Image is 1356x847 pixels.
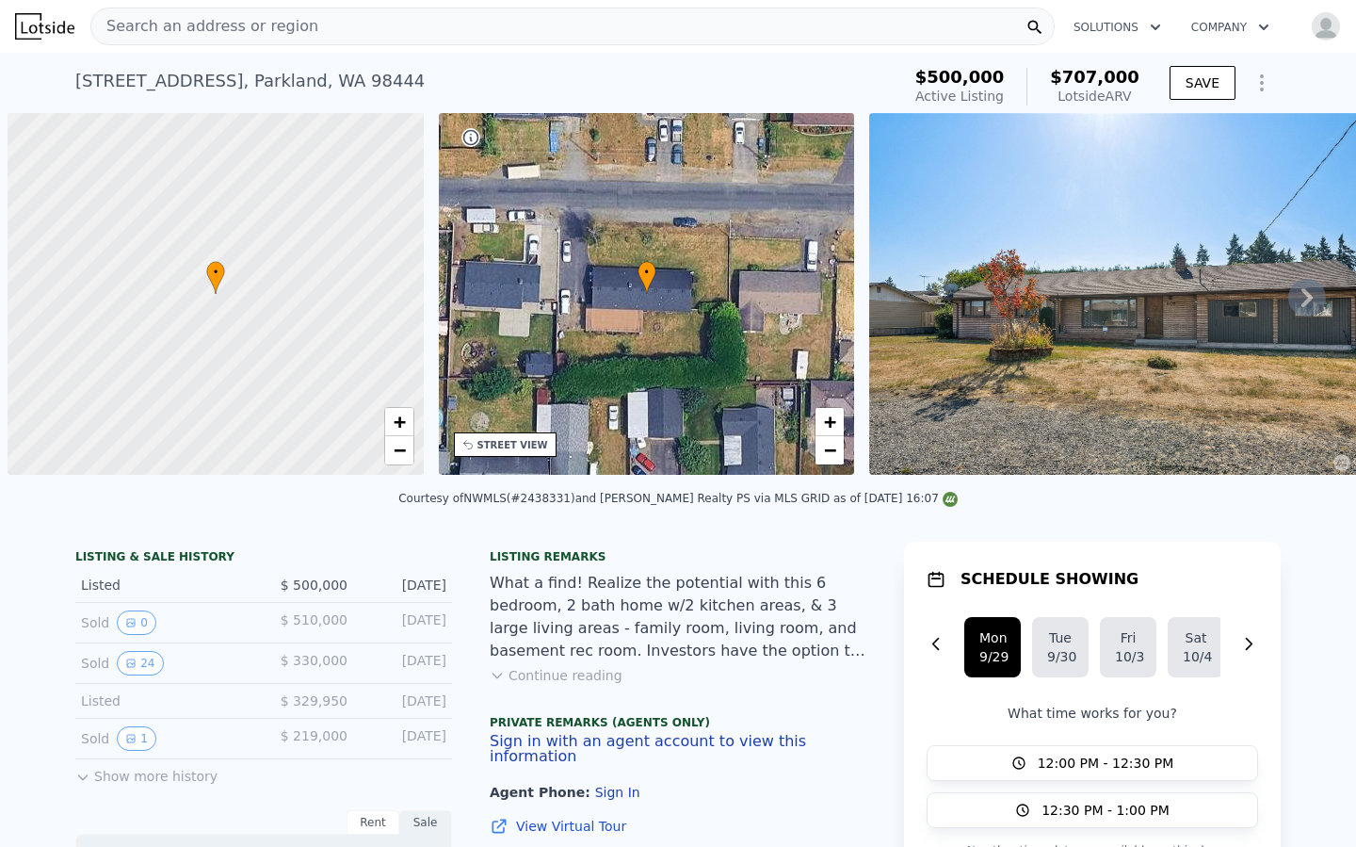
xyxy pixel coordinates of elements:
button: Show more history [75,759,218,786]
div: Sat [1183,628,1209,647]
button: View historical data [117,726,156,751]
div: 9/30 [1047,647,1073,666]
div: [DATE] [363,651,446,676]
span: $500,000 [915,67,1005,87]
div: Courtesy of NWMLS (#2438331) and [PERSON_NAME] Realty PS via MLS GRID as of [DATE] 16:07 [398,492,958,505]
span: 12:00 PM - 12:30 PM [1038,754,1174,773]
div: [DATE] [363,611,446,635]
p: What time works for you? [927,704,1258,723]
span: − [824,438,836,462]
div: [DATE] [363,576,446,595]
div: Tue [1047,628,1073,647]
span: $ 219,000 [281,728,347,743]
button: Sign In [595,785,640,800]
div: Sold [81,651,249,676]
h1: SCHEDULE SHOWING [960,568,1138,591]
span: $ 330,000 [281,653,347,668]
div: Listed [81,576,249,595]
div: Rent [347,810,399,835]
span: • [206,264,225,281]
img: Lotside [15,13,74,40]
div: 10/4 [1183,647,1209,666]
button: Sat10/4 [1168,617,1224,677]
button: SAVE [1170,66,1235,100]
div: Sale [399,810,452,835]
a: Zoom in [815,408,844,436]
a: Zoom in [385,408,413,436]
div: [DATE] [363,726,446,751]
span: Search an address or region [91,15,318,38]
button: View historical data [117,611,156,635]
div: Mon [979,628,1006,647]
button: Sign in with an agent account to view this information [490,734,866,764]
div: Sold [81,611,249,635]
div: Fri [1115,628,1141,647]
span: − [393,438,405,462]
span: • [638,264,656,281]
span: Active Listing [915,89,1004,104]
button: 12:00 PM - 12:30 PM [927,745,1258,781]
span: Agent Phone: [490,785,595,800]
div: 9/29 [979,647,1006,666]
span: $707,000 [1050,67,1139,87]
div: Listed [81,692,249,710]
div: Sold [81,726,249,751]
div: [DATE] [363,692,446,710]
span: $ 329,950 [281,693,347,709]
div: Lotside ARV [1050,87,1139,106]
div: [STREET_ADDRESS] , Parkland , WA 98444 [75,68,425,94]
span: $ 500,000 [281,578,347,593]
button: Solutions [1058,10,1176,44]
div: Private Remarks (Agents Only) [490,715,866,734]
button: Fri10/3 [1100,617,1156,677]
div: 10/3 [1115,647,1141,666]
button: Mon9/29 [964,617,1021,677]
button: 12:30 PM - 1:00 PM [927,792,1258,828]
span: $ 510,000 [281,612,347,627]
span: + [824,410,836,433]
div: LISTING & SALE HISTORY [75,549,452,568]
div: • [638,261,656,294]
img: NWMLS Logo [943,492,958,507]
span: 12:30 PM - 1:00 PM [1041,801,1170,820]
div: • [206,261,225,294]
button: Tue9/30 [1032,617,1089,677]
a: View Virtual Tour [490,817,866,836]
button: Continue reading [490,666,622,685]
button: View historical data [117,651,163,676]
div: What a find! Realize the potential with this 6 bedroom, 2 bath home w/2 kitchen areas, & 3 large ... [490,572,866,662]
a: Zoom out [815,436,844,464]
span: + [393,410,405,433]
a: Zoom out [385,436,413,464]
div: STREET VIEW [477,438,548,452]
div: Listing remarks [490,549,866,564]
button: Company [1176,10,1284,44]
img: avatar [1311,11,1341,41]
button: Show Options [1243,64,1281,102]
